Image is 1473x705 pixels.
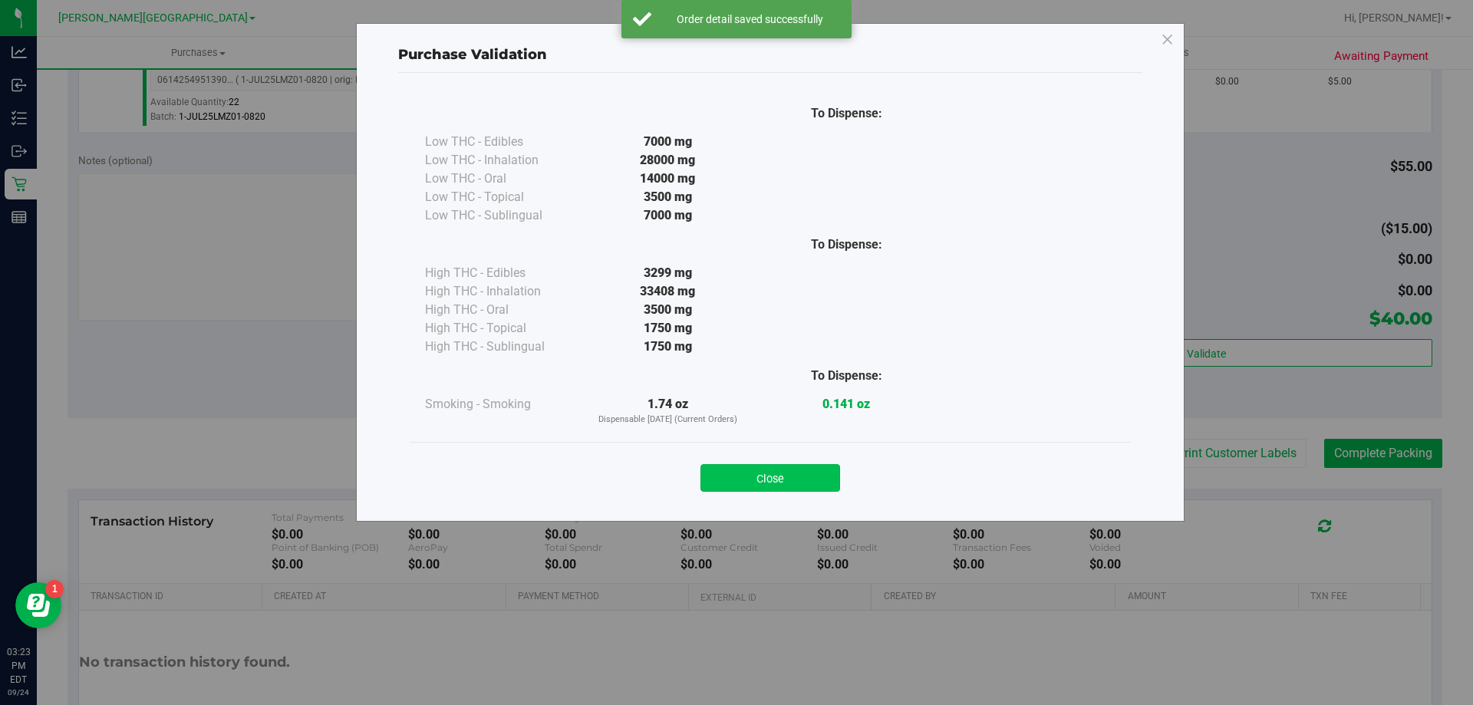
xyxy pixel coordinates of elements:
div: 3500 mg [578,188,757,206]
div: Low THC - Oral [425,170,578,188]
iframe: Resource center unread badge [45,580,64,598]
div: 14000 mg [578,170,757,188]
button: Close [700,464,840,492]
p: Dispensable [DATE] (Current Orders) [578,413,757,427]
div: High THC - Oral [425,301,578,319]
div: High THC - Sublingual [425,338,578,356]
div: Low THC - Sublingual [425,206,578,225]
div: 1750 mg [578,338,757,356]
div: 28000 mg [578,151,757,170]
div: Smoking - Smoking [425,395,578,413]
strong: 0.141 oz [822,397,870,411]
div: High THC - Inhalation [425,282,578,301]
div: Low THC - Inhalation [425,151,578,170]
iframe: Resource center [15,582,61,628]
div: To Dispense: [757,236,936,254]
div: Low THC - Topical [425,188,578,206]
div: 33408 mg [578,282,757,301]
div: High THC - Edibles [425,264,578,282]
span: Purchase Validation [398,46,547,63]
div: Low THC - Edibles [425,133,578,151]
div: To Dispense: [757,367,936,385]
div: 1750 mg [578,319,757,338]
div: Order detail saved successfully [660,12,840,27]
div: 3299 mg [578,264,757,282]
div: 7000 mg [578,133,757,151]
div: 1.74 oz [578,395,757,427]
div: High THC - Topical [425,319,578,338]
div: 7000 mg [578,206,757,225]
div: 3500 mg [578,301,757,319]
div: To Dispense: [757,104,936,123]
